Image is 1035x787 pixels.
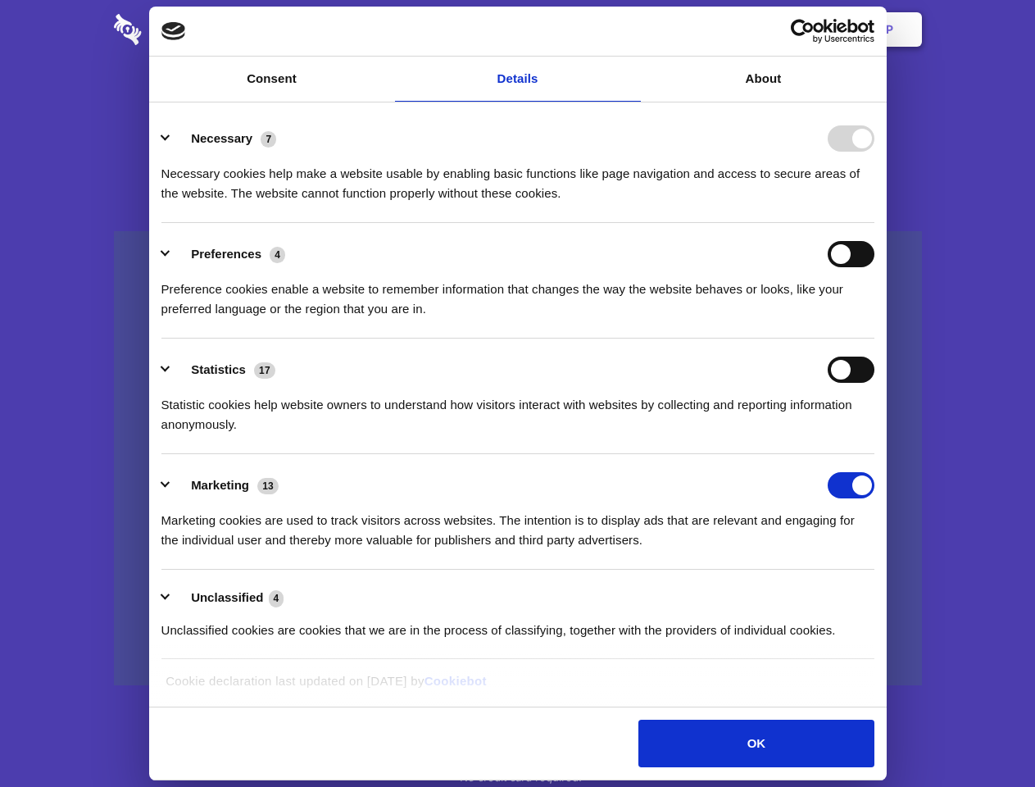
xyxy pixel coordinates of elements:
a: Consent [149,57,395,102]
a: Wistia video thumbnail [114,231,922,686]
a: Usercentrics Cookiebot - opens in a new window [731,19,874,43]
h1: Eliminate Slack Data Loss. [114,74,922,133]
a: Login [743,4,815,55]
div: Necessary cookies help make a website usable by enabling basic functions like page navigation and... [161,152,874,203]
img: logo-wordmark-white-trans-d4663122ce5f474addd5e946df7df03e33cb6a1c49d2221995e7729f52c070b2.svg [114,14,254,45]
span: 4 [269,590,284,607]
label: Marketing [191,478,249,492]
div: Marketing cookies are used to track visitors across websites. The intention is to display ads tha... [161,498,874,550]
label: Preferences [191,247,261,261]
div: Preference cookies enable a website to remember information that changes the way the website beha... [161,267,874,319]
button: Unclassified (4) [161,588,294,608]
label: Necessary [191,131,252,145]
button: Necessary (7) [161,125,287,152]
label: Statistics [191,362,246,376]
a: Contact [665,4,740,55]
button: OK [638,720,874,767]
button: Statistics (17) [161,357,286,383]
a: Cookiebot [424,674,487,688]
button: Marketing (13) [161,472,289,498]
div: Unclassified cookies are cookies that we are in the process of classifying, together with the pro... [161,608,874,640]
div: Statistic cookies help website owners to understand how visitors interact with websites by collec... [161,383,874,434]
a: About [641,57,887,102]
div: Cookie declaration last updated on [DATE] by [153,671,882,703]
img: logo [161,22,186,40]
a: Details [395,57,641,102]
button: Preferences (4) [161,241,296,267]
iframe: Drift Widget Chat Controller [953,705,1015,767]
h4: Auto-redaction of sensitive data, encrypted data sharing and self-destructing private chats. Shar... [114,149,922,203]
span: 4 [270,247,285,263]
span: 17 [254,362,275,379]
a: Pricing [481,4,552,55]
span: 13 [257,478,279,494]
span: 7 [261,131,276,148]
